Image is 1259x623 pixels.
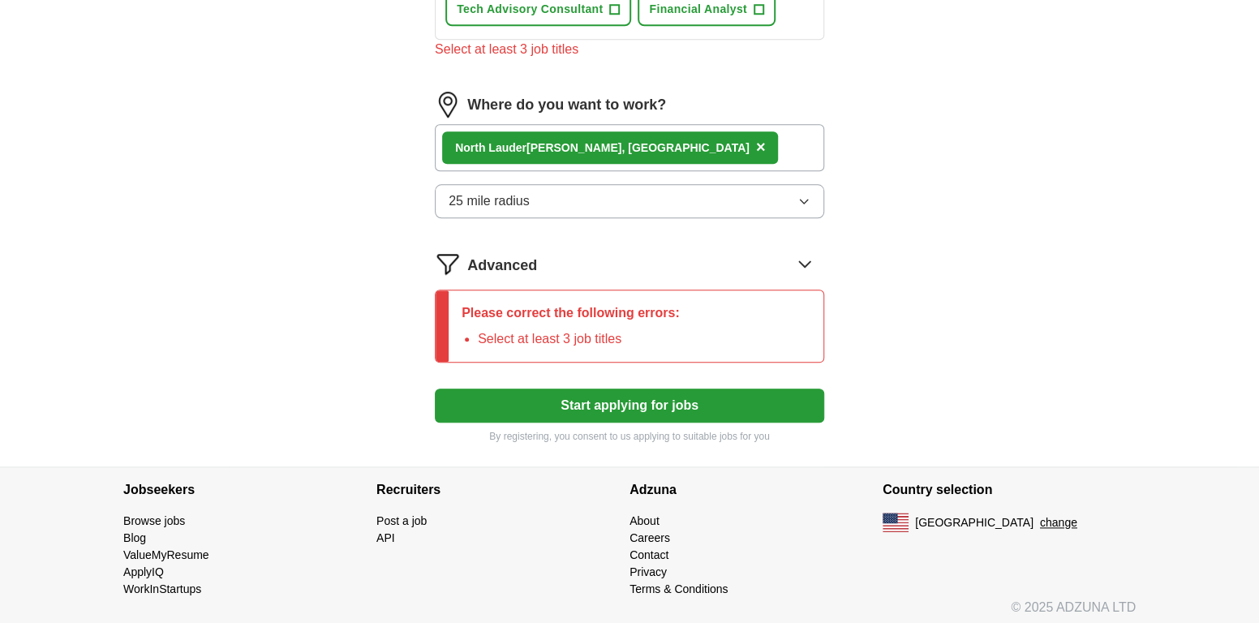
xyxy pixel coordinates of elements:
p: By registering, you consent to us applying to suitable jobs for you [435,429,824,444]
a: ValueMyResume [123,548,209,561]
img: US flag [883,513,909,532]
a: WorkInStartups [123,582,201,595]
a: Contact [629,548,668,561]
a: Privacy [629,565,667,578]
li: Select at least 3 job titles [478,329,680,349]
span: Tech Advisory Consultant [457,1,603,18]
span: 25 mile radius [449,191,530,211]
img: filter [435,251,461,277]
h4: Country selection [883,467,1136,513]
a: Browse jobs [123,514,185,527]
img: location.png [435,92,461,118]
button: Start applying for jobs [435,389,824,423]
span: [GEOGRAPHIC_DATA] [915,514,1033,531]
a: API [376,531,395,544]
a: About [629,514,660,527]
button: change [1040,514,1077,531]
a: Post a job [376,514,427,527]
span: × [756,138,766,156]
button: × [756,135,766,160]
button: 25 mile radius [435,184,824,218]
span: Financial Analyst [649,1,747,18]
span: Advanced [467,255,537,277]
label: Where do you want to work? [467,94,666,116]
div: [PERSON_NAME], [GEOGRAPHIC_DATA] [455,140,750,157]
a: Careers [629,531,670,544]
a: Terms & Conditions [629,582,728,595]
a: ApplyIQ [123,565,164,578]
strong: North Lauder [455,141,526,154]
a: Blog [123,531,146,544]
div: Select at least 3 job titles [435,40,824,59]
p: Please correct the following errors: [462,303,680,323]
